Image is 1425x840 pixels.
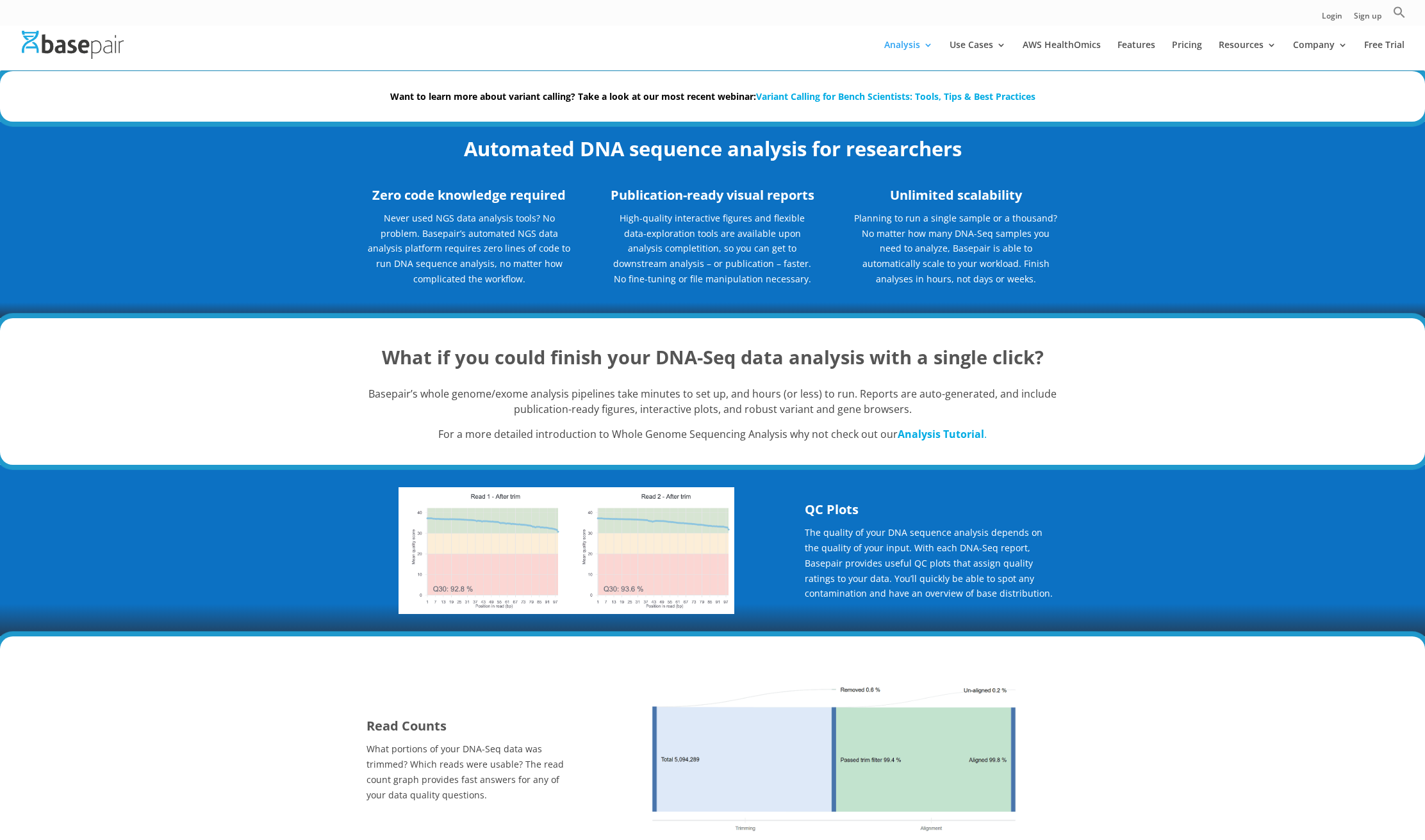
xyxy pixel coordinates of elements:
a: Login [1322,12,1342,26]
strong: Automated DNA sequence analysis for researchers [464,135,962,162]
img: Basepair [22,31,124,58]
h3: Zero code knowledge required [367,186,572,211]
a: Resources [1219,40,1276,70]
span: The quality of your DNA sequence analysis depends on the quality of your input. With each DNA-Seq... [805,526,1053,599]
strong: What if you could finish your DNA-Seq data analysis with a single click? [382,344,1044,369]
a: Sign up [1354,12,1381,26]
a: Use Cases [950,40,1006,70]
a: Company [1293,40,1347,70]
p: For a more detailed introduction to Whole Genome Sequencing Analysis why not check out our [367,427,1058,442]
a: Analysis Tutorial. [898,427,987,441]
p: Never used NGS data analysis tools? No problem. Basepair’s automated NGS data analysis platform r... [367,211,572,296]
a: Analysis [884,40,933,70]
p: High-quality interactive figures and flexible data-exploration tools are available upon analysis ... [610,211,815,287]
strong: Analysis Tutorial [898,427,984,441]
a: Features [1117,40,1155,70]
a: Variant Calling for Bench Scientists: Tools, Tips & Best Practices [756,90,1035,102]
a: Search Icon Link [1393,6,1406,26]
strong: Read Counts [367,717,447,734]
span: What portions of your DNA-Seq data was trimmed? Which reads were usable? The read count graph pro... [367,743,564,800]
strong: Want to learn more about variant calling? Take a look at our most recent webinar: [390,90,1035,102]
svg: Search [1393,6,1406,19]
p: Basepair’s whole genome/exome analysis pipelines take minutes to set up, and hours (or less) to r... [367,387,1058,428]
h3: Unlimited scalability [853,186,1058,211]
p: Planning to run a single sample or a thousand? No matter how many DNA-Seq samples you need to ana... [853,211,1058,287]
a: AWS HealthOmics [1023,40,1101,70]
a: Free Trial [1364,40,1404,70]
strong: QC Plots [805,501,859,518]
h3: Publication-ready visual reports [610,186,815,211]
a: Pricing [1172,40,1202,70]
